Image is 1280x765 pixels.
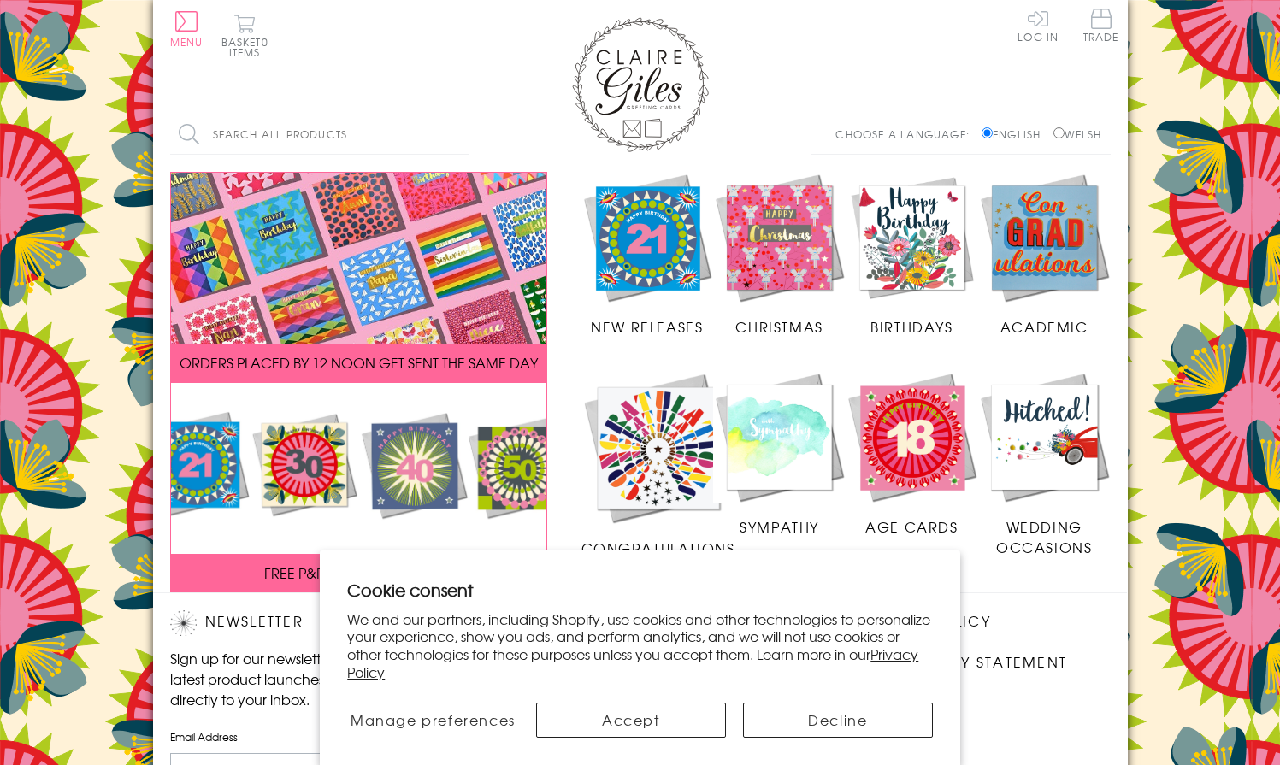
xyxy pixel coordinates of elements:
[740,516,819,537] span: Sympathy
[591,316,703,337] span: New Releases
[452,115,469,154] input: Search
[581,538,735,558] span: Congratulations
[870,316,953,337] span: Birthdays
[347,578,933,602] h2: Cookie consent
[854,651,1067,674] a: Accessibility Statement
[581,371,735,558] a: Congratulations
[347,610,933,681] p: We and our partners, including Shopify, use cookies and other technologies to personalize your ex...
[1083,9,1119,45] a: Trade
[713,371,846,537] a: Sympathy
[743,703,933,738] button: Decline
[572,17,709,152] img: Claire Giles Greetings Cards
[982,127,993,138] input: English
[865,516,958,537] span: Age Cards
[170,610,461,636] h2: Newsletter
[221,14,268,57] button: Basket0 items
[1018,9,1059,42] a: Log In
[982,127,1049,142] label: English
[170,115,469,154] input: Search all products
[170,648,461,709] p: Sign up for our newsletter to receive the latest product launches, news and offers directly to yo...
[170,11,204,47] button: Menu
[835,127,978,142] p: Choose a language:
[713,172,846,338] a: Christmas
[264,562,452,583] span: FREE P&P ON ALL UK ORDERS
[351,709,516,730] span: Manage preferences
[347,703,518,738] button: Manage preferences
[846,371,978,537] a: Age Cards
[1083,9,1119,42] span: Trade
[846,172,978,338] a: Birthdays
[978,371,1111,557] a: Wedding Occasions
[735,316,823,337] span: Christmas
[978,172,1111,338] a: Academic
[996,516,1092,557] span: Wedding Occasions
[180,352,538,373] span: ORDERS PLACED BY 12 NOON GET SENT THE SAME DAY
[347,644,918,682] a: Privacy Policy
[1053,127,1065,138] input: Welsh
[581,172,714,338] a: New Releases
[170,729,461,744] label: Email Address
[1053,127,1102,142] label: Welsh
[1000,316,1088,337] span: Academic
[229,34,268,60] span: 0 items
[170,34,204,50] span: Menu
[536,703,726,738] button: Accept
